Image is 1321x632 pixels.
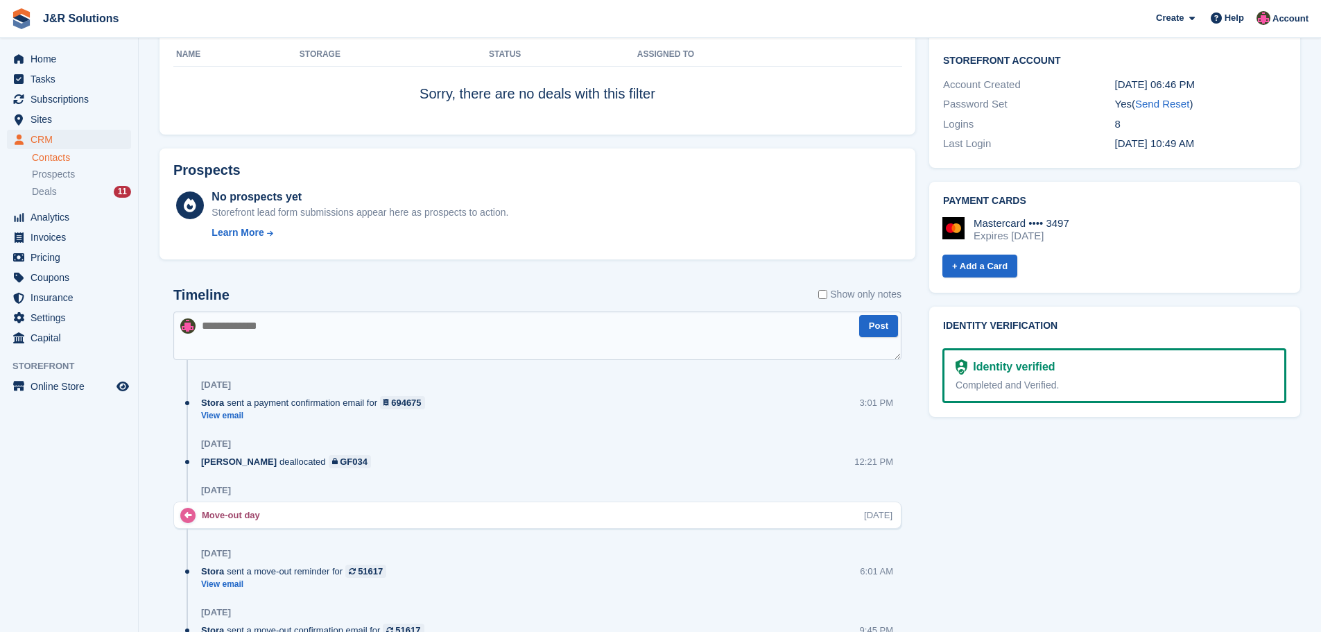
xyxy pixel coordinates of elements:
[942,217,965,239] img: Mastercard Logo
[31,110,114,129] span: Sites
[329,455,371,468] a: GF034
[201,548,231,559] div: [DATE]
[12,359,138,373] span: Storefront
[943,136,1114,152] div: Last Login
[202,509,267,522] div: Move-out day
[1115,77,1286,93] div: [DATE] 06:46 PM
[860,396,893,409] div: 3:01 PM
[7,288,131,307] a: menu
[114,186,131,198] div: 11
[7,248,131,267] a: menu
[201,579,393,590] a: View email
[32,167,131,182] a: Prospects
[489,44,637,66] th: Status
[180,318,196,334] img: Julie Morgan
[1115,117,1286,133] div: 8
[7,228,131,247] a: menu
[31,248,114,267] span: Pricing
[943,196,1286,207] h2: Payment cards
[7,69,131,89] a: menu
[818,287,827,302] input: Show only notes
[7,89,131,109] a: menu
[859,315,898,338] button: Post
[1272,12,1309,26] span: Account
[201,607,231,618] div: [DATE]
[31,69,114,89] span: Tasks
[345,565,386,578] a: 51617
[1225,11,1244,25] span: Help
[864,509,892,522] div: [DATE]
[956,359,967,375] img: Identity Verification Ready
[420,86,655,101] span: Sorry, there are no deals with this filter
[201,396,432,409] div: sent a payment confirmation email for
[942,255,1017,277] a: + Add a Card
[31,288,114,307] span: Insurance
[7,308,131,327] a: menu
[31,89,114,109] span: Subscriptions
[31,377,114,396] span: Online Store
[1135,98,1189,110] a: Send Reset
[967,359,1055,375] div: Identity verified
[31,328,114,348] span: Capital
[7,207,131,227] a: menu
[637,44,901,66] th: Assigned to
[31,228,114,247] span: Invoices
[201,379,231,391] div: [DATE]
[943,117,1114,133] div: Logins
[7,377,131,396] a: menu
[974,230,1069,242] div: Expires [DATE]
[211,225,264,240] div: Learn More
[201,565,224,578] span: Stora
[31,49,114,69] span: Home
[11,8,32,29] img: stora-icon-8386f47178a22dfd0bd8f6a31ec36ba5ce8667c1dd55bd0f319d3a0aa187defe.svg
[114,378,131,395] a: Preview store
[201,438,231,450] div: [DATE]
[1257,11,1270,25] img: Julie Morgan
[173,287,230,303] h2: Timeline
[32,185,57,198] span: Deals
[1156,11,1184,25] span: Create
[211,205,508,220] div: Storefront lead form submissions appear here as prospects to action.
[860,565,893,578] div: 6:01 AM
[340,455,368,468] div: GF034
[7,130,131,149] a: menu
[854,455,893,468] div: 12:21 PM
[31,308,114,327] span: Settings
[943,321,1286,332] h2: Identity verification
[32,185,131,199] a: Deals 11
[201,565,393,578] div: sent a move-out reminder for
[211,189,508,205] div: No prospects yet
[32,168,75,181] span: Prospects
[943,96,1114,112] div: Password Set
[201,410,432,422] a: View email
[37,7,124,30] a: J&R Solutions
[358,565,383,578] div: 51617
[173,162,241,178] h2: Prospects
[380,396,425,409] a: 694675
[7,49,131,69] a: menu
[7,110,131,129] a: menu
[943,77,1114,93] div: Account Created
[974,217,1069,230] div: Mastercard •••• 3497
[1115,137,1195,149] time: 2025-07-12 09:49:19 UTC
[211,225,508,240] a: Learn More
[31,207,114,227] span: Analytics
[818,287,901,302] label: Show only notes
[300,44,489,66] th: Storage
[31,268,114,287] span: Coupons
[956,378,1273,393] div: Completed and Verified.
[201,455,277,468] span: [PERSON_NAME]
[1132,98,1193,110] span: ( )
[32,151,131,164] a: Contacts
[391,396,421,409] div: 694675
[201,396,224,409] span: Stora
[173,44,300,66] th: Name
[31,130,114,149] span: CRM
[7,328,131,348] a: menu
[1115,96,1286,112] div: Yes
[201,455,378,468] div: deallocated
[7,268,131,287] a: menu
[201,485,231,496] div: [DATE]
[943,53,1286,67] h2: Storefront Account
